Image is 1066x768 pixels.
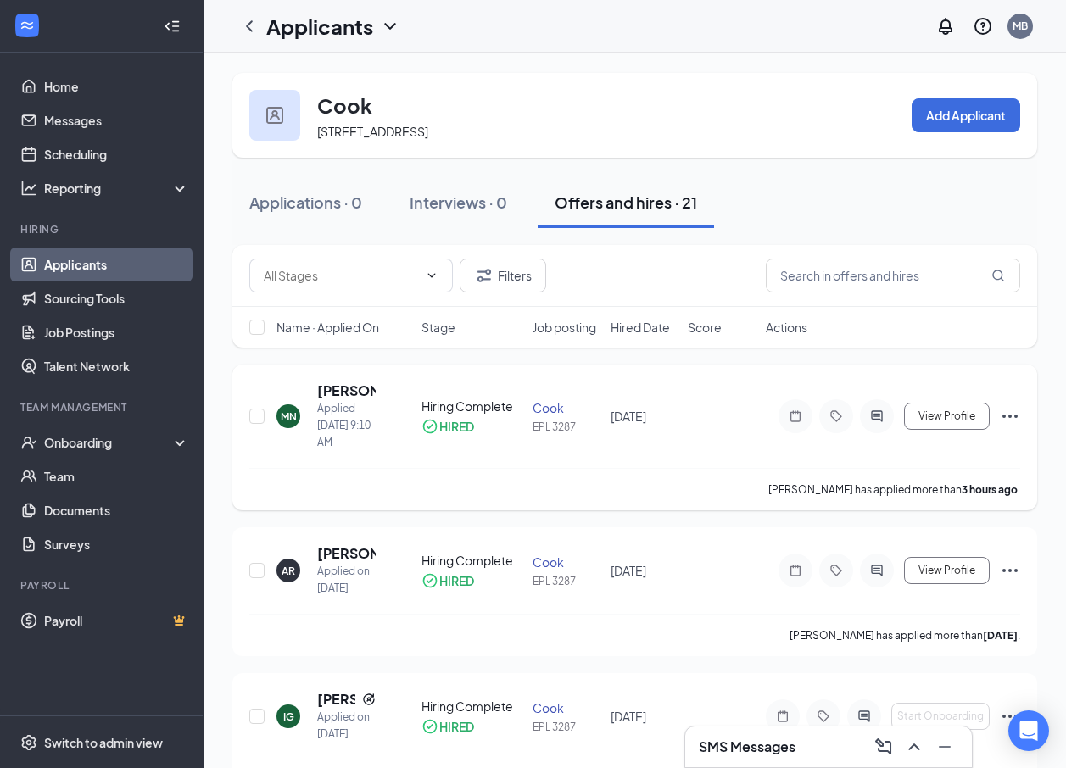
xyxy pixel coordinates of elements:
div: Open Intercom Messenger [1008,710,1049,751]
svg: ChevronUp [904,737,924,757]
svg: ActiveChat [867,409,887,423]
div: Switch to admin view [44,734,163,751]
div: Hiring Complete [421,552,522,569]
svg: Reapply [362,693,376,706]
span: View Profile [918,565,975,576]
div: Applied on [DATE] [317,563,376,597]
svg: Collapse [164,18,181,35]
svg: QuestionInfo [973,16,993,36]
svg: WorkstreamLogo [19,17,36,34]
div: IG [283,710,294,724]
a: Talent Network [44,349,189,383]
a: Scheduling [44,137,189,171]
a: Applicants [44,248,189,281]
button: ComposeMessage [870,733,897,760]
h5: [PERSON_NAME] [317,690,355,709]
div: Cook [533,554,600,570]
div: EPL 3287 [533,720,600,734]
svg: Analysis [20,180,37,197]
div: Applications · 0 [249,192,362,213]
button: View Profile [904,403,990,430]
span: Actions [766,319,807,336]
div: Cook [533,399,600,416]
h5: [PERSON_NAME] [317,544,376,563]
div: Interviews · 0 [410,192,507,213]
svg: CheckmarkCircle [421,572,438,589]
a: Messages [44,103,189,137]
a: PayrollCrown [44,604,189,637]
span: [DATE] [611,709,646,724]
button: View Profile [904,557,990,584]
svg: Ellipses [1000,560,1020,581]
div: HIRED [439,572,474,589]
svg: Tag [826,564,846,577]
button: Start Onboarding [891,703,990,730]
div: Hiring [20,222,186,237]
div: Applied [DATE] 9:10 AM [317,400,376,451]
a: Team [44,459,189,493]
svg: Notifications [935,16,956,36]
span: [DATE] [611,563,646,578]
svg: Tag [813,710,834,723]
svg: ActiveChat [867,564,887,577]
a: Documents [44,493,189,527]
div: Cook [533,699,600,716]
span: View Profile [918,410,975,422]
svg: UserCheck [20,434,37,451]
b: [DATE] [983,629,1018,642]
button: Filter Filters [460,259,546,292]
svg: Ellipses [1000,706,1020,726]
div: HIRED [439,718,474,735]
a: Home [44,70,189,103]
h5: [PERSON_NAME] [317,381,376,400]
svg: Tag [826,409,846,423]
div: Reporting [44,180,190,197]
span: Name · Applied On [276,319,379,336]
span: Score [688,319,722,336]
svg: MagnifyingGlass [991,269,1005,282]
h3: SMS Messages [699,737,795,756]
svg: ChevronDown [380,16,400,36]
svg: Note [773,710,793,723]
span: [STREET_ADDRESS] [317,124,428,139]
div: Offers and hires · 21 [555,192,697,213]
input: All Stages [264,266,418,285]
h1: Applicants [266,12,373,41]
svg: Minimize [935,737,955,757]
svg: ActiveChat [854,710,874,723]
span: Job posting [533,319,596,336]
button: ChevronUp [901,733,928,760]
p: [PERSON_NAME] has applied more than . [768,482,1020,497]
div: AR [282,564,295,578]
div: HIRED [439,418,474,435]
div: Onboarding [44,434,175,451]
svg: Ellipses [1000,406,1020,426]
span: [DATE] [611,409,646,424]
svg: Filter [474,265,494,286]
a: Sourcing Tools [44,281,189,315]
div: Team Management [20,400,186,415]
svg: ChevronLeft [239,16,260,36]
svg: CheckmarkCircle [421,718,438,735]
b: 3 hours ago [962,483,1018,496]
input: Search in offers and hires [766,259,1020,292]
span: Start Onboarding [897,710,984,722]
div: Hiring Complete [421,398,522,415]
div: Hiring Complete [421,698,522,715]
svg: Note [785,409,806,423]
div: Payroll [20,578,186,593]
div: EPL 3287 [533,574,600,588]
span: Hired Date [611,319,670,336]
div: EPL 3287 [533,420,600,434]
p: [PERSON_NAME] has applied more than . [790,628,1020,643]
div: MB [1013,19,1028,33]
a: Job Postings [44,315,189,349]
span: Stage [421,319,455,336]
svg: Note [785,564,806,577]
button: Add Applicant [912,98,1020,132]
svg: Settings [20,734,37,751]
div: MN [281,409,297,424]
svg: ChevronDown [425,269,438,282]
div: Applied on [DATE] [317,709,376,743]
